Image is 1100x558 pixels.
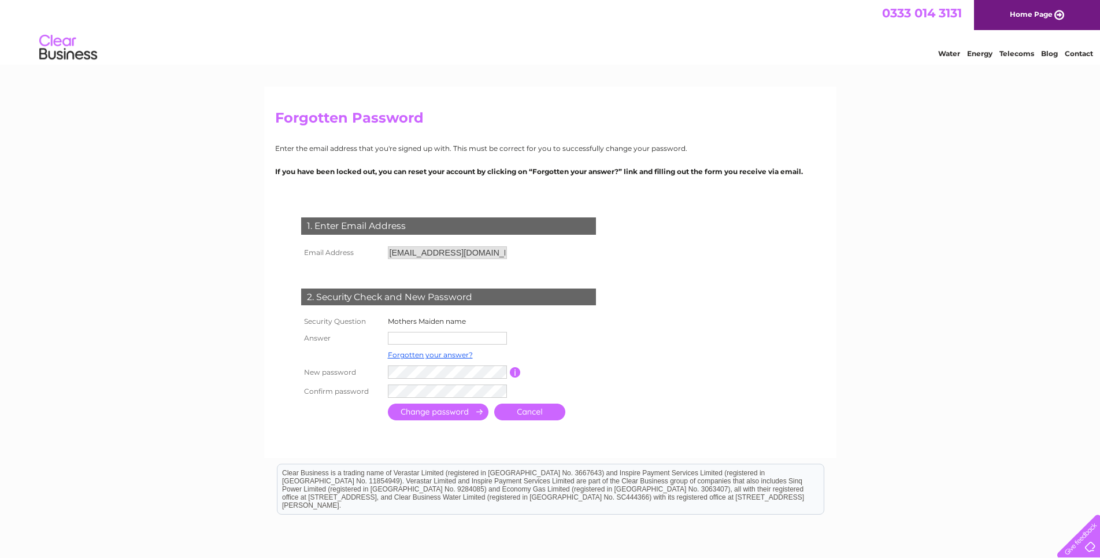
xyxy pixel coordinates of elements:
h2: Forgotten Password [275,110,825,132]
a: Blog [1041,49,1058,58]
a: Contact [1065,49,1093,58]
th: Answer [298,329,385,348]
a: 0333 014 3131 [882,6,962,20]
label: Mothers Maiden name [388,317,466,326]
div: 1. Enter Email Address [301,217,596,235]
th: Security Question [298,314,385,329]
img: logo.png [39,30,98,65]
input: Information [510,367,521,378]
th: New password [298,363,385,382]
div: Clear Business is a trading name of Verastar Limited (registered in [GEOGRAPHIC_DATA] No. 3667643... [277,6,824,56]
a: Cancel [494,404,565,420]
input: Submit [388,404,488,420]
th: Confirm password [298,382,385,401]
p: If you have been locked out, you can reset your account by clicking on “Forgotten your answer?” l... [275,166,825,177]
th: Email Address [298,243,385,262]
div: 2. Security Check and New Password [301,289,596,306]
a: Water [938,49,960,58]
a: Telecoms [999,49,1034,58]
a: Forgotten your answer? [388,350,473,359]
a: Energy [967,49,992,58]
p: Enter the email address that you're signed up with. This must be correct for you to successfully ... [275,143,825,154]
